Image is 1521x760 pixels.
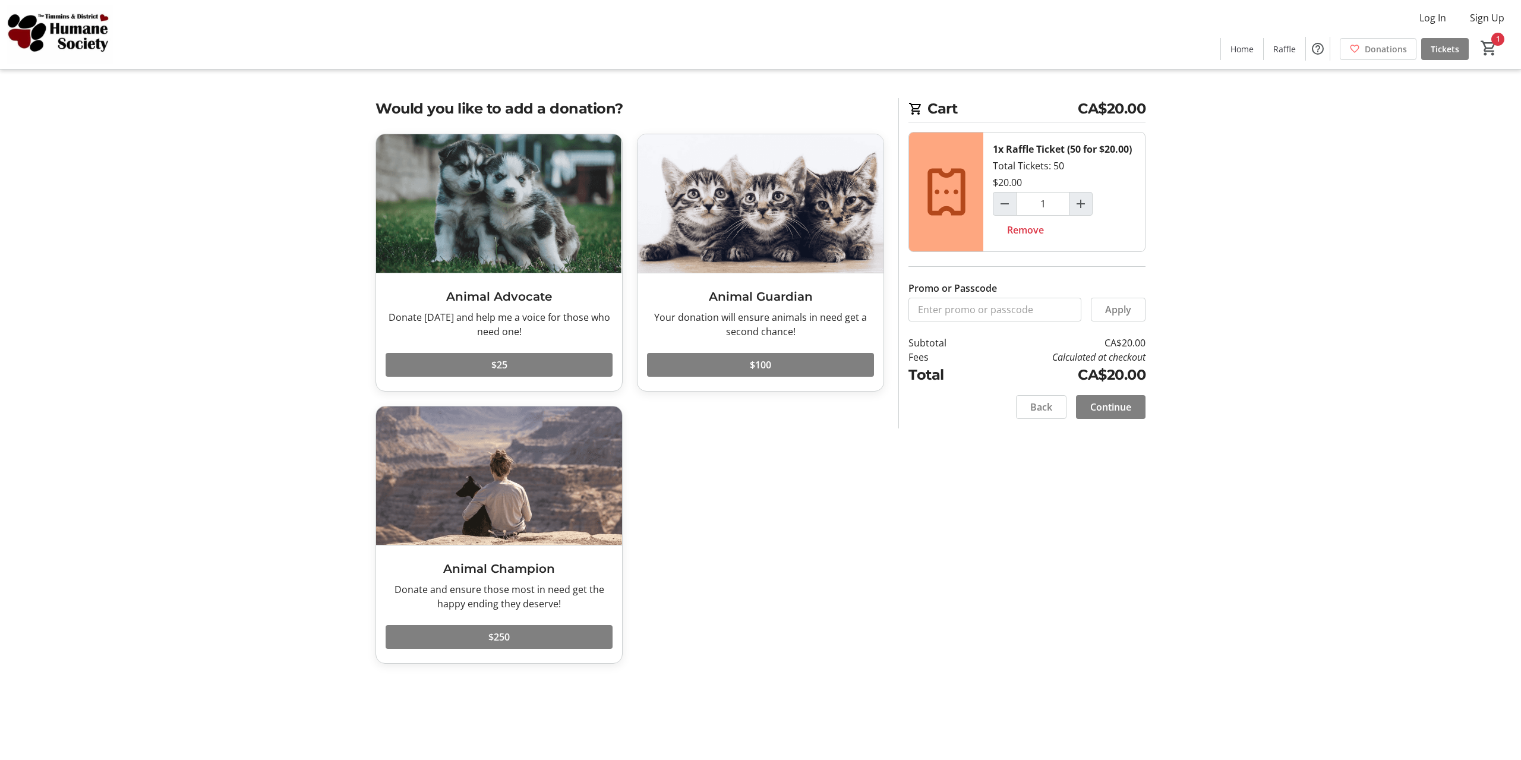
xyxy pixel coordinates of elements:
span: Home [1230,43,1254,55]
button: $100 [647,353,874,377]
span: Log In [1419,11,1446,25]
a: Home [1221,38,1263,60]
button: Cart [1478,37,1500,59]
button: Continue [1076,395,1146,419]
button: Increment by one [1069,193,1092,215]
h3: Animal Guardian [647,288,874,305]
div: Donate and ensure those most in need get the happy ending they deserve! [386,582,613,611]
h3: Animal Champion [386,560,613,578]
a: Donations [1340,38,1416,60]
img: Animal Guardian [638,134,883,273]
a: Raffle [1264,38,1305,60]
input: Enter promo or passcode [908,298,1081,321]
span: Raffle [1273,43,1296,55]
h2: Would you like to add a donation? [375,98,884,119]
td: Fees [908,350,977,364]
h3: Animal Advocate [386,288,613,305]
button: Back [1016,395,1066,419]
td: Total [908,364,977,386]
img: Animal Champion [376,406,622,545]
button: $250 [386,625,613,649]
td: CA$20.00 [977,336,1146,350]
span: Sign Up [1470,11,1504,25]
button: Help [1306,37,1330,61]
img: Animal Advocate [376,134,622,273]
span: Remove [1007,223,1044,237]
div: 1x Raffle Ticket (50 for $20.00) [993,142,1132,156]
span: Back [1030,400,1052,414]
div: Total Tickets: 50 [983,133,1145,251]
button: Sign Up [1460,8,1514,27]
button: Remove [993,218,1058,242]
button: Apply [1091,298,1146,321]
div: Donate [DATE] and help me a voice for those who need one! [386,310,613,339]
td: CA$20.00 [977,364,1146,386]
span: Continue [1090,400,1131,414]
span: Donations [1365,43,1407,55]
button: Log In [1410,8,1456,27]
div: $20.00 [993,175,1022,190]
span: Tickets [1431,43,1459,55]
span: $100 [750,358,771,372]
td: Subtotal [908,336,977,350]
span: $250 [488,630,510,644]
button: $25 [386,353,613,377]
span: $25 [491,358,507,372]
a: Tickets [1421,38,1469,60]
h2: Cart [908,98,1146,122]
span: Apply [1105,302,1131,317]
label: Promo or Passcode [908,281,997,295]
div: Your donation will ensure animals in need get a second chance! [647,310,874,339]
img: Timmins and District Humane Society's Logo [7,5,113,64]
button: Decrement by one [993,193,1016,215]
td: Calculated at checkout [977,350,1146,364]
input: Raffle Ticket (50 for $20.00) Quantity [1016,192,1069,216]
span: CA$20.00 [1078,98,1146,119]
